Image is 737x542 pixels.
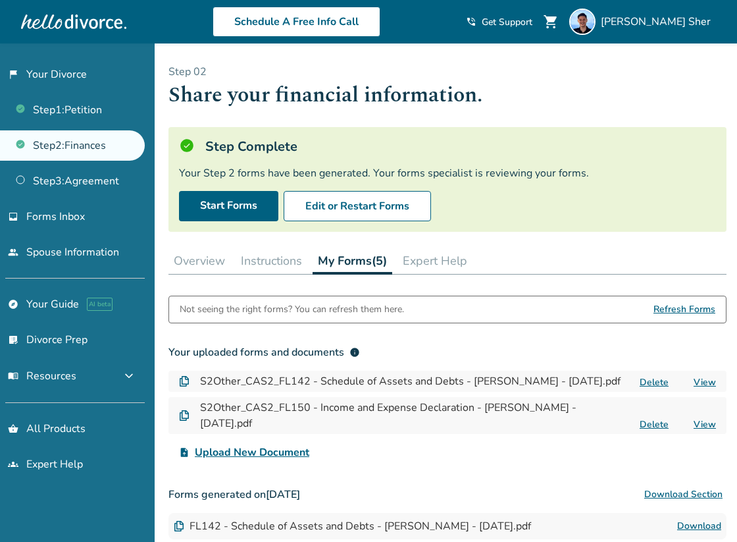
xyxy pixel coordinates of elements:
a: Schedule A Free Info Call [213,7,380,37]
span: phone_in_talk [466,16,476,27]
span: Refresh Forms [653,296,715,323]
span: menu_book [8,371,18,381]
span: list_alt_check [8,335,18,345]
a: phone_in_talkGet Support [466,16,532,28]
a: Start Forms [179,191,278,221]
span: Upload New Document [195,445,309,460]
div: Your Step 2 forms have been generated. Your forms specialist is reviewing your forms. [179,166,716,180]
h1: Share your financial information. [168,79,726,111]
button: Download Section [640,481,726,508]
button: Edit or Restart Forms [284,191,431,221]
span: explore [8,299,18,310]
button: Instructions [236,248,307,274]
h4: S2Other_CAS2_FL150 - Income and Expense Declaration - [PERSON_NAME] - [DATE].pdf [200,400,630,431]
img: Document [179,376,190,387]
div: FL142 - Schedule of Assets and Debts - [PERSON_NAME] - [DATE].pdf [174,519,531,533]
button: Expert Help [397,248,472,274]
span: flag_2 [8,69,18,80]
img: Omar Sher [569,9,596,35]
button: Delete [636,418,673,431]
img: Document [179,410,190,421]
span: Forms Inbox [26,209,85,224]
button: My Forms(5) [313,248,392,275]
img: Document [174,521,184,531]
span: upload_file [179,447,190,458]
span: inbox [8,211,18,222]
span: groups [8,459,18,470]
span: shopping_cart [543,14,559,30]
div: Not seeing the right forms? You can refresh them here. [180,296,404,323]
span: AI beta [87,298,113,311]
h4: S2Other_CAS2_FL142 - Schedule of Assets and Debts - [PERSON_NAME] - [DATE].pdf [200,373,621,389]
button: Overview [168,248,230,274]
button: Delete [636,375,673,389]
p: Step 0 2 [168,65,726,79]
span: people [8,247,18,257]
iframe: Chat Widget [671,479,737,542]
span: Get Support [482,16,532,28]
div: Your uploaded forms and documents [168,344,360,360]
span: [PERSON_NAME] Sher [601,14,716,29]
a: View [694,418,716,431]
span: shopping_basket [8,423,18,434]
a: View [694,376,716,389]
h3: Forms generated on [DATE] [168,481,726,508]
span: expand_more [121,368,137,384]
span: info [349,347,360,358]
h5: Step Complete [205,138,297,155]
span: Resources [8,369,76,383]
